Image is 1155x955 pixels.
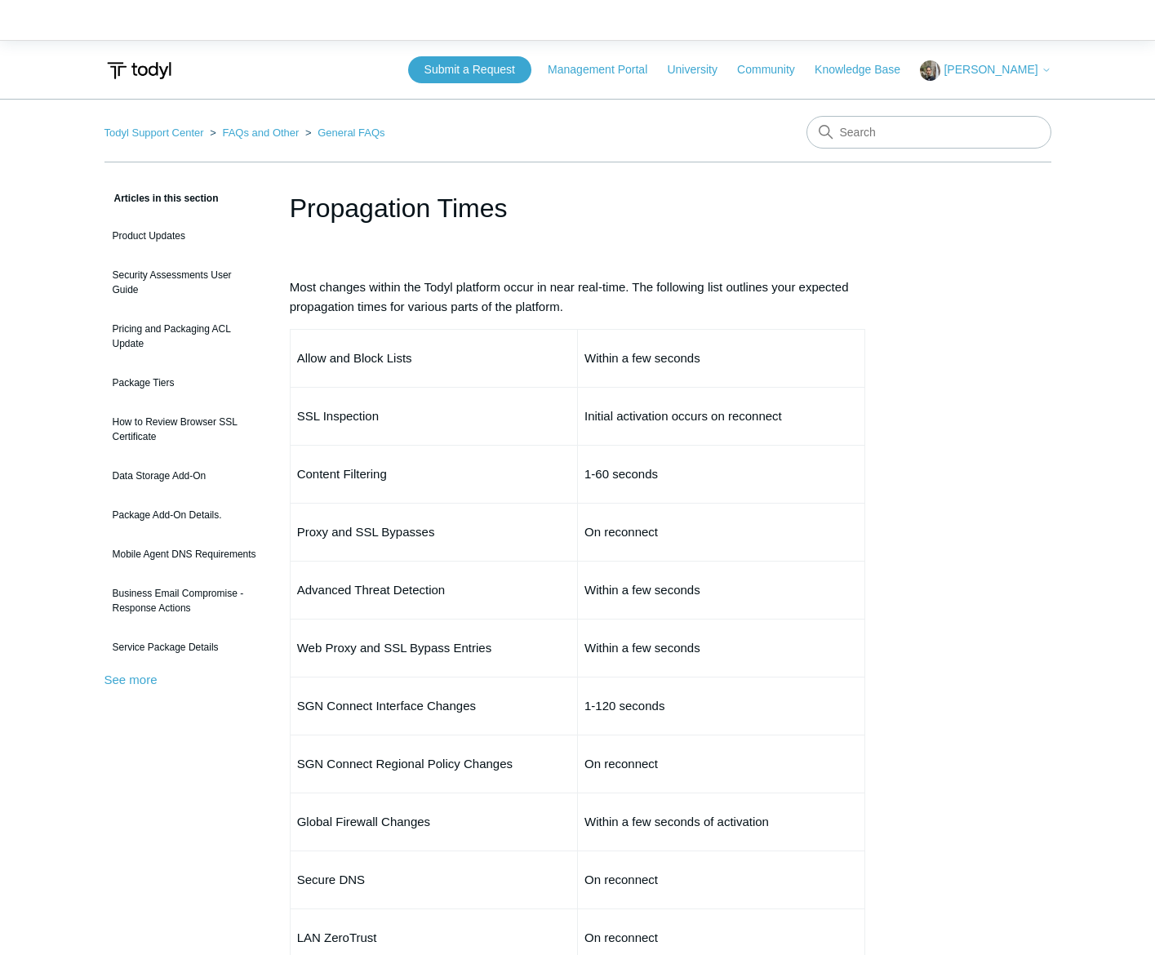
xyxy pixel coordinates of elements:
a: Business Email Compromise - Response Actions [104,578,265,624]
a: Data Storage Add-On [104,460,265,491]
span: [PERSON_NAME] [944,63,1037,76]
a: Mobile Agent DNS Requirements [104,539,265,570]
td: Within a few seconds [577,562,864,620]
td: Within a few seconds of activation [577,793,864,851]
a: University [667,61,733,78]
li: FAQs and Other [207,127,302,139]
a: How to Review Browser SSL Certificate [104,406,265,452]
td: 1-60 seconds [577,446,864,504]
a: See more [104,673,158,686]
p: Most changes within the Todyl platform occur in near real-time. The following list outlines your ... [290,278,866,317]
a: Product Updates [104,220,265,251]
td: On reconnect [577,735,864,793]
p: Web Proxy and SSL Bypass Entries [297,638,571,658]
span: Articles in this section [104,193,219,204]
p: SGN Connect Interface Changes [297,696,571,716]
p: Proxy and SSL Bypasses [297,522,571,542]
a: Package Add-On Details. [104,500,265,531]
p: LAN ZeroTrust [297,928,571,948]
p: SSL Inspection [297,406,571,426]
a: Community [737,61,811,78]
td: On reconnect [577,504,864,562]
td: Allow and Block Lists [290,330,577,388]
a: Pricing and Packaging ACL Update [104,313,265,359]
p: SGN Connect Regional Policy Changes [297,754,571,774]
td: On reconnect [577,851,864,909]
li: Todyl Support Center [104,127,207,139]
a: Todyl Support Center [104,127,204,139]
input: Search [806,116,1051,149]
a: Service Package Details [104,632,265,663]
p: Content Filtering [297,464,571,484]
p: Advanced Threat Detection [297,580,571,600]
a: FAQs and Other [222,127,299,139]
a: Management Portal [548,61,664,78]
p: Within a few seconds [584,349,858,368]
li: General FAQs [302,127,385,139]
td: Initial activation occurs on reconnect [577,388,864,446]
td: Within a few seconds [577,620,864,677]
a: General FAQs [318,127,384,139]
p: Global Firewall Changes [297,812,571,832]
td: 1-120 seconds [577,677,864,735]
a: Knowledge Base [815,61,917,78]
a: Submit a Request [408,56,531,83]
h1: Propagation Times [290,189,866,228]
button: [PERSON_NAME] [920,60,1051,81]
p: Secure DNS [297,870,571,890]
a: Security Assessments User Guide [104,260,265,305]
img: Todyl Support Center Help Center home page [104,56,174,86]
a: Package Tiers [104,367,265,398]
